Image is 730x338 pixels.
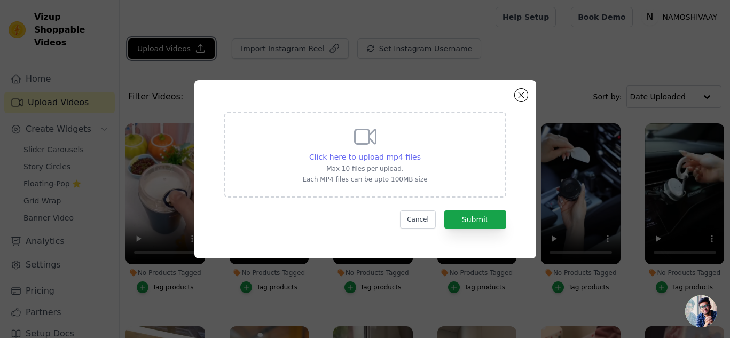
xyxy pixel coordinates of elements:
[685,295,717,327] a: Open chat
[302,164,427,173] p: Max 10 files per upload.
[515,89,528,101] button: Close modal
[444,210,506,229] button: Submit
[309,153,421,161] span: Click here to upload mp4 files
[400,210,436,229] button: Cancel
[302,175,427,184] p: Each MP4 files can be upto 100MB size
